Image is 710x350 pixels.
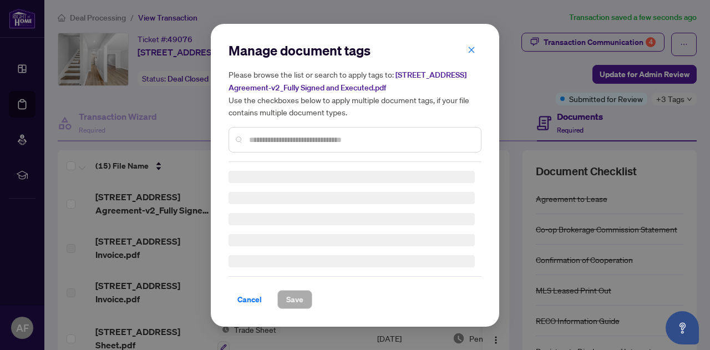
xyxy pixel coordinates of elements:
button: Open asap [666,311,699,344]
span: Cancel [237,291,262,308]
span: [STREET_ADDRESS] Agreement-v2_Fully Signed and Executed.pdf [229,70,466,93]
button: Cancel [229,290,271,309]
span: close [468,45,475,53]
button: Save [277,290,312,309]
h2: Manage document tags [229,42,481,59]
h5: Please browse the list or search to apply tags to: Use the checkboxes below to apply multiple doc... [229,68,481,118]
